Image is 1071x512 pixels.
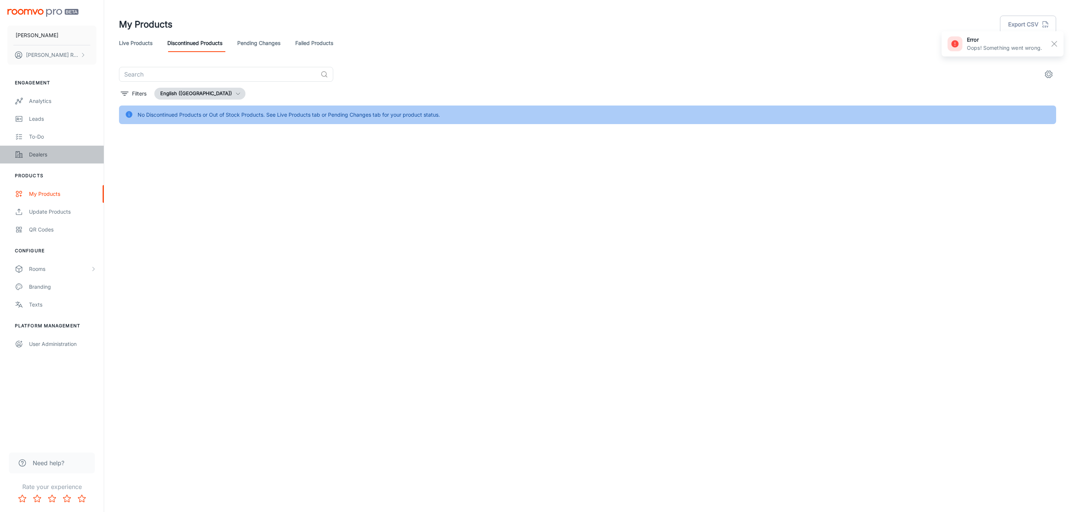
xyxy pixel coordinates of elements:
h1: My Products [119,18,173,31]
a: Pending Changes [237,34,280,52]
button: Export CSV [1000,16,1056,33]
input: Search [119,67,318,82]
p: Filters [132,90,147,98]
div: Dealers [29,150,96,159]
button: English ([GEOGRAPHIC_DATA]) [154,88,245,100]
a: Live Products [119,34,152,52]
p: Oops! Something went wrong. [967,44,1042,52]
a: Failed Products [295,34,333,52]
p: [PERSON_NAME] Redfield [26,51,78,59]
button: [PERSON_NAME] [7,26,96,45]
div: Leads [29,115,96,123]
button: [PERSON_NAME] Redfield [7,45,96,65]
a: Discontinued Products [167,34,222,52]
button: filter [119,88,148,100]
img: Roomvo PRO Beta [7,9,78,17]
button: settings [1041,67,1056,82]
div: No Discontinued Products or Out of Stock Products. See Live Products tab or Pending Changes tab f... [138,108,440,122]
h6: error [967,36,1042,44]
p: [PERSON_NAME] [16,31,58,39]
div: Analytics [29,97,96,105]
div: To-do [29,133,96,141]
